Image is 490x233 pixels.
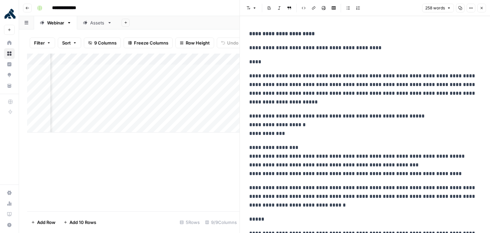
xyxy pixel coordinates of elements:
[4,48,15,59] a: Browse
[425,5,445,11] span: 258 words
[175,37,214,48] button: Row Height
[90,19,105,26] div: Assets
[62,40,71,46] span: Sort
[58,37,81,48] button: Sort
[37,219,55,226] span: Add Row
[186,40,210,46] span: Row Height
[4,5,15,22] button: Workspace: Kong
[4,198,15,209] a: Usage
[4,80,15,91] a: Your Data
[27,217,59,228] button: Add Row
[47,19,64,26] div: Webinar
[4,37,15,48] a: Home
[134,40,168,46] span: Freeze Columns
[422,4,454,12] button: 258 words
[4,209,15,220] a: Learning Hub
[124,37,173,48] button: Freeze Columns
[4,8,16,20] img: Kong Logo
[202,217,239,228] div: 9/9 Columns
[84,37,121,48] button: 9 Columns
[69,219,96,226] span: Add 10 Rows
[34,40,45,46] span: Filter
[4,220,15,230] button: Help + Support
[177,217,202,228] div: 5 Rows
[30,37,55,48] button: Filter
[94,40,117,46] span: 9 Columns
[227,40,238,46] span: Undo
[4,70,15,80] a: Opportunities
[4,59,15,70] a: Insights
[4,187,15,198] a: Settings
[59,217,100,228] button: Add 10 Rows
[217,37,243,48] button: Undo
[34,16,77,29] a: Webinar
[77,16,118,29] a: Assets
